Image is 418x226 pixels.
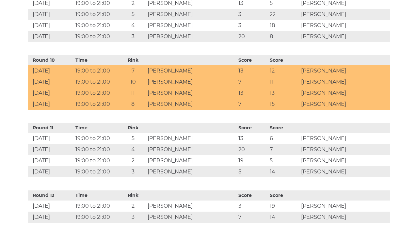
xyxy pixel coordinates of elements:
[268,65,299,76] td: 12
[268,190,299,201] th: Score
[28,55,74,65] th: Round 10
[146,201,237,212] td: [PERSON_NAME]
[299,166,390,177] td: [PERSON_NAME]
[268,212,299,223] td: 14
[299,9,390,20] td: [PERSON_NAME]
[268,133,299,144] td: 6
[146,99,237,110] td: [PERSON_NAME]
[237,144,268,155] td: 20
[268,99,299,110] td: 15
[146,20,237,31] td: [PERSON_NAME]
[28,201,74,212] td: [DATE]
[74,190,120,201] th: Time
[237,65,268,76] td: 13
[28,76,74,88] td: [DATE]
[299,65,390,76] td: [PERSON_NAME]
[146,133,237,144] td: [PERSON_NAME]
[74,20,120,31] td: 19:00 to 21:00
[268,144,299,155] td: 7
[299,155,390,166] td: [PERSON_NAME]
[299,99,390,110] td: [PERSON_NAME]
[299,133,390,144] td: [PERSON_NAME]
[268,9,299,20] td: 22
[146,144,237,155] td: [PERSON_NAME]
[28,166,74,177] td: [DATE]
[237,123,268,133] th: Score
[146,155,237,166] td: [PERSON_NAME]
[268,166,299,177] td: 14
[299,212,390,223] td: [PERSON_NAME]
[74,144,120,155] td: 19:00 to 21:00
[120,212,146,223] td: 3
[237,155,268,166] td: 19
[120,144,146,155] td: 4
[28,123,74,133] th: Round 11
[120,31,146,42] td: 3
[268,88,299,99] td: 13
[120,88,146,99] td: 11
[299,201,390,212] td: [PERSON_NAME]
[268,76,299,88] td: 11
[28,190,74,201] th: Round 12
[237,76,268,88] td: 7
[237,190,268,201] th: Score
[120,155,146,166] td: 2
[146,9,237,20] td: [PERSON_NAME]
[237,55,268,65] th: Score
[28,212,74,223] td: [DATE]
[28,155,74,166] td: [DATE]
[146,31,237,42] td: [PERSON_NAME]
[28,31,74,42] td: [DATE]
[28,20,74,31] td: [DATE]
[299,144,390,155] td: [PERSON_NAME]
[237,99,268,110] td: 7
[237,20,268,31] td: 3
[120,76,146,88] td: 10
[268,201,299,212] td: 19
[299,20,390,31] td: [PERSON_NAME]
[74,166,120,177] td: 19:00 to 21:00
[120,166,146,177] td: 3
[146,212,237,223] td: [PERSON_NAME]
[28,65,74,76] td: [DATE]
[74,99,120,110] td: 19:00 to 21:00
[28,99,74,110] td: [DATE]
[146,166,237,177] td: [PERSON_NAME]
[74,31,120,42] td: 19:00 to 21:00
[74,133,120,144] td: 19:00 to 21:00
[120,133,146,144] td: 5
[237,133,268,144] td: 13
[237,212,268,223] td: 7
[237,201,268,212] td: 3
[120,9,146,20] td: 5
[28,88,74,99] td: [DATE]
[74,201,120,212] td: 19:00 to 21:00
[268,20,299,31] td: 18
[299,76,390,88] td: [PERSON_NAME]
[237,88,268,99] td: 13
[120,55,146,65] th: Rink
[28,133,74,144] td: [DATE]
[120,190,146,201] th: Rink
[74,76,120,88] td: 19:00 to 21:00
[146,65,237,76] td: [PERSON_NAME]
[120,123,146,133] th: Rink
[74,88,120,99] td: 19:00 to 21:00
[74,55,120,65] th: Time
[268,55,299,65] th: Score
[237,31,268,42] td: 20
[237,9,268,20] td: 3
[268,31,299,42] td: 8
[120,99,146,110] td: 8
[237,166,268,177] td: 5
[74,9,120,20] td: 19:00 to 21:00
[74,65,120,76] td: 19:00 to 21:00
[74,212,120,223] td: 19:00 to 21:00
[268,155,299,166] td: 5
[146,88,237,99] td: [PERSON_NAME]
[28,9,74,20] td: [DATE]
[299,88,390,99] td: [PERSON_NAME]
[268,123,299,133] th: Score
[120,20,146,31] td: 4
[299,31,390,42] td: [PERSON_NAME]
